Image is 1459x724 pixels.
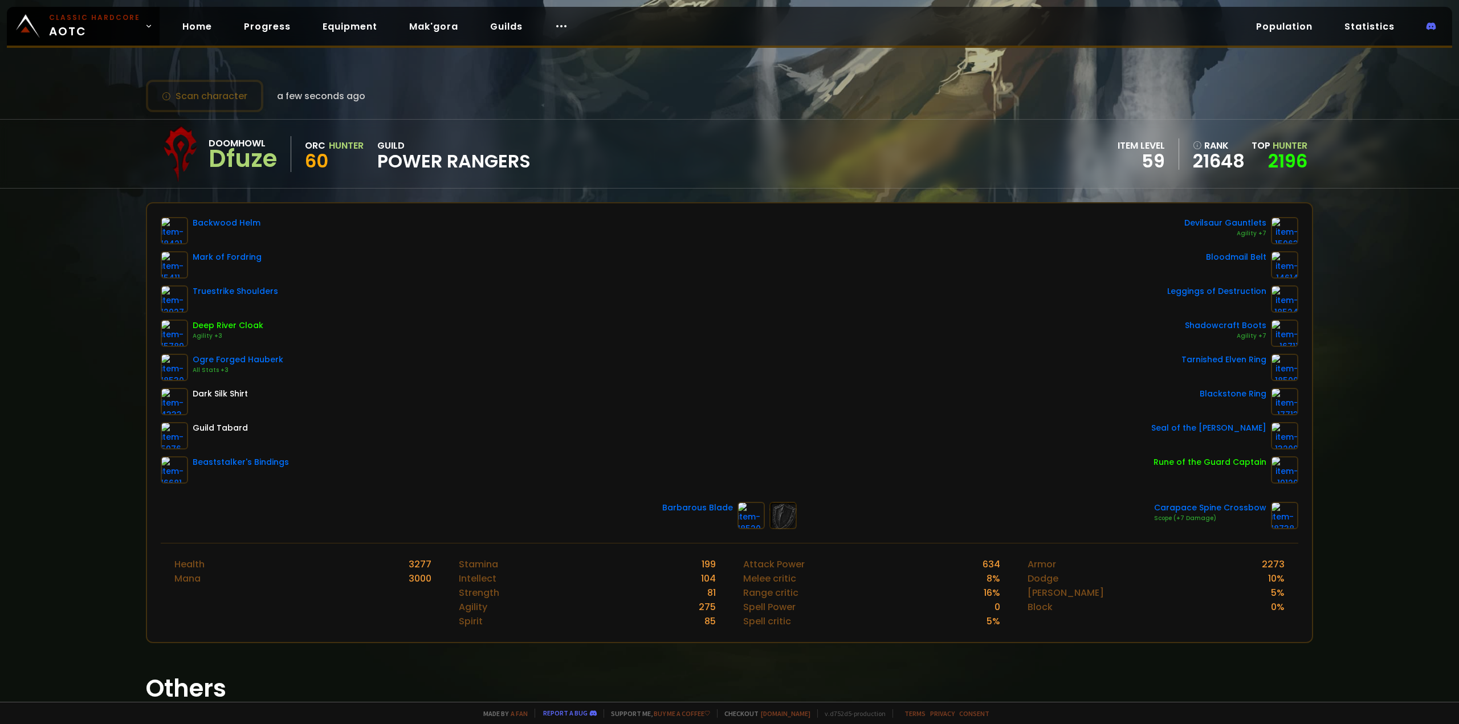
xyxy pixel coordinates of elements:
[277,89,365,103] span: a few seconds ago
[701,571,716,586] div: 104
[699,600,716,614] div: 275
[1184,217,1266,229] div: Devilsaur Gauntlets
[1118,138,1165,153] div: item level
[209,150,277,167] div: Dfuze
[193,332,263,341] div: Agility +3
[193,217,260,229] div: Backwood Helm
[543,709,588,717] a: Report a bug
[305,148,328,174] span: 60
[400,15,467,38] a: Mak'gora
[459,586,499,600] div: Strength
[193,388,248,400] div: Dark Silk Shirt
[459,614,483,628] div: Spirit
[161,285,188,313] img: item-12927
[987,571,1000,586] div: 8 %
[1271,354,1298,381] img: item-18500
[161,217,188,244] img: item-18421
[1185,332,1266,341] div: Agility +7
[1181,354,1266,366] div: Tarnished Elven Ring
[1028,557,1056,571] div: Armor
[1271,251,1298,279] img: item-14614
[1028,600,1053,614] div: Block
[377,153,531,170] span: Power Rangers
[193,285,278,297] div: Truestrike Shoulders
[1118,153,1165,170] div: 59
[49,13,140,23] small: Classic Hardcore
[1271,217,1298,244] img: item-15063
[1271,600,1285,614] div: 0 %
[511,709,528,718] a: a fan
[193,320,263,332] div: Deep River Cloak
[174,557,205,571] div: Health
[1206,251,1266,263] div: Bloodmail Belt
[193,354,283,366] div: Ogre Forged Hauberk
[161,422,188,449] img: item-5976
[49,13,140,40] span: AOTC
[737,502,765,529] img: item-18520
[1271,502,1298,529] img: item-18738
[983,557,1000,571] div: 634
[1154,502,1266,514] div: Carapace Spine Crossbow
[1193,138,1245,153] div: rank
[459,600,487,614] div: Agility
[377,138,531,170] div: guild
[1271,586,1285,600] div: 5 %
[161,354,188,381] img: item-18530
[995,600,1000,614] div: 0
[743,557,805,571] div: Attack Power
[930,709,955,718] a: Privacy
[1271,422,1298,449] img: item-13209
[1268,571,1285,586] div: 10 %
[1271,388,1298,415] img: item-17713
[1247,15,1322,38] a: Population
[173,15,221,38] a: Home
[717,709,810,718] span: Checkout
[1271,456,1298,484] img: item-19120
[1271,320,1298,347] img: item-16711
[1167,285,1266,297] div: Leggings of Destruction
[161,320,188,347] img: item-15789
[161,388,188,415] img: item-4333
[146,80,263,112] button: Scan character
[743,614,791,628] div: Spell critic
[409,571,431,586] div: 3000
[193,251,262,263] div: Mark of Fordring
[329,138,364,153] div: Hunter
[704,614,716,628] div: 85
[193,422,248,434] div: Guild Tabard
[743,571,796,586] div: Melee critic
[305,138,325,153] div: Orc
[476,709,528,718] span: Made by
[1028,571,1058,586] div: Dodge
[1151,422,1266,434] div: Seal of the [PERSON_NAME]
[1262,557,1285,571] div: 2273
[7,7,160,46] a: Classic HardcoreAOTC
[1184,229,1266,238] div: Agility +7
[409,557,431,571] div: 3277
[662,502,733,514] div: Barbarous Blade
[654,709,710,718] a: Buy me a coffee
[174,571,201,586] div: Mana
[743,586,798,600] div: Range critic
[1185,320,1266,332] div: Shadowcraft Boots
[193,366,283,375] div: All Stats +3
[481,15,532,38] a: Guilds
[1335,15,1404,38] a: Statistics
[761,709,810,718] a: [DOMAIN_NAME]
[193,456,289,468] div: Beaststalker's Bindings
[743,600,796,614] div: Spell Power
[313,15,386,38] a: Equipment
[1200,388,1266,400] div: Blackstone Ring
[1028,586,1104,600] div: [PERSON_NAME]
[987,614,1000,628] div: 5 %
[1252,138,1307,153] div: Top
[702,557,716,571] div: 199
[984,586,1000,600] div: 16 %
[1273,139,1307,152] span: Hunter
[817,709,886,718] span: v. d752d5 - production
[235,15,300,38] a: Progress
[604,709,710,718] span: Support me,
[904,709,926,718] a: Terms
[459,557,498,571] div: Stamina
[161,456,188,484] img: item-16681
